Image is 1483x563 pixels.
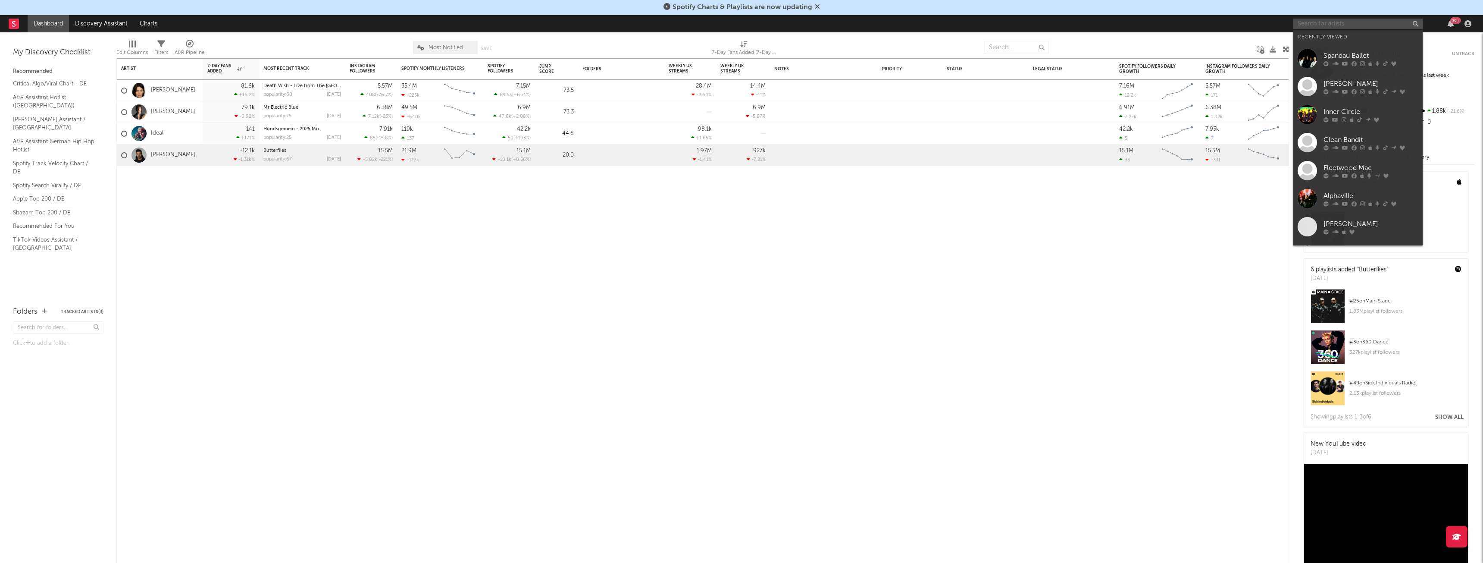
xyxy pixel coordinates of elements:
div: ( ) [364,135,393,141]
div: 49.5M [401,105,417,110]
div: Artist [121,66,186,71]
button: Tracked Artists(4) [61,310,103,314]
div: 79.1k [241,105,255,110]
input: Search... [984,41,1049,54]
svg: Chart title [1158,80,1197,101]
a: Hundsgemein - 2025 Mix [263,127,320,132]
span: -21.6 % [1446,109,1464,114]
div: 35.4M [401,83,417,89]
div: Spandau Ballet [1323,50,1418,61]
div: 2.13k playlist followers [1349,388,1461,399]
div: 119k [401,126,413,132]
a: [PERSON_NAME] [151,151,195,159]
a: #3on360 Dance327kplaylist followers [1304,330,1468,371]
button: 99+ [1448,20,1454,27]
div: Alphaville [1323,191,1418,201]
span: Spotify Charts & Playlists are now updating [673,4,812,11]
div: Spotify Followers [488,63,518,74]
svg: Chart title [440,80,479,101]
div: ( ) [502,135,531,141]
div: 15.5M [378,148,393,154]
a: Death Wish - Live from The [GEOGRAPHIC_DATA] [263,84,375,88]
div: 1.97M [697,148,712,154]
a: Spotify Search Virality / DE [13,181,95,190]
svg: Chart title [1244,80,1283,101]
div: Folders [582,66,647,72]
div: 7 [1205,135,1214,141]
div: My Discovery Checklist [13,47,103,58]
div: 1.88k [1417,106,1474,117]
span: Most Notified [429,45,463,50]
span: +6.71 % [513,93,529,98]
div: 1.83M playlist followers [1349,306,1461,317]
div: Jump Score [539,64,561,74]
span: 408 [366,93,375,98]
div: # 25 on Main Stage [1349,296,1461,306]
div: 1.02k [1205,114,1223,120]
a: Charts [134,15,163,32]
a: TikTok Videos Assistant / [GEOGRAPHIC_DATA] [13,235,95,253]
div: Click to add a folder. [13,338,103,349]
div: Instagram Followers [350,63,380,74]
a: Shazam Top 200 / DE [13,208,95,217]
div: [DATE] [1311,274,1388,283]
div: +171 % [236,135,255,141]
div: Folders [13,307,38,317]
span: -5.82k [363,157,377,162]
button: Show All [1435,415,1464,420]
span: +0.56 % [513,157,529,162]
div: [DATE] [1311,449,1367,457]
div: Fleetwood Mac [1323,163,1418,173]
div: -7.21 % [747,157,766,162]
a: #25onMain Stage1.83Mplaylist followers [1304,289,1468,330]
a: Clean Bandit [1293,129,1423,157]
a: Mr Electric Blue [263,105,298,110]
span: Weekly UK Streams [720,63,753,74]
div: Spotify Monthly Listeners [401,66,466,71]
a: Spandau Ballet [1293,44,1423,72]
div: # 3 on 360 Dance [1349,337,1461,347]
div: Hundsgemein - 2025 Mix [263,127,341,132]
svg: Chart title [1158,145,1197,166]
div: 73.5 [539,85,574,96]
a: [PERSON_NAME] [151,108,195,116]
a: Fleetwood Mac [1293,157,1423,185]
div: -225k [401,92,419,98]
div: 6 playlists added [1311,265,1388,274]
div: -0.92 % [235,113,255,119]
div: Recently Viewed [1298,32,1418,42]
span: +193 % [515,136,529,141]
svg: Chart title [1244,145,1283,166]
a: Inner Circle [1293,101,1423,129]
div: 927k [753,148,766,154]
span: +2.08 % [513,114,529,119]
div: -1.31k % [234,157,255,162]
div: 15.1M [516,148,531,154]
a: [PERSON_NAME] Assistant / [GEOGRAPHIC_DATA] [13,115,95,132]
svg: Chart title [440,123,479,145]
div: -331 [1205,157,1220,163]
div: 33 [1119,157,1130,163]
div: 6.9M [753,105,766,110]
div: Recommended [13,66,103,77]
div: +16.2 % [234,92,255,98]
span: -221 % [379,157,391,162]
div: A&R Pipeline [175,37,205,62]
a: A&R Assistant German Hip Hop Hotlist [13,137,95,154]
div: 5.57M [1205,83,1220,89]
div: 5.57M [378,83,393,89]
div: 7.27k [1119,114,1136,120]
span: 47.6k [499,114,511,119]
div: ( ) [492,157,531,162]
div: -640k [401,114,421,120]
div: 15.1M [1119,148,1133,154]
div: -12.1k [240,148,255,154]
span: -10.1k [498,157,511,162]
div: 7.15M [516,83,531,89]
div: -5.87 % [746,113,766,119]
button: Untrack [1452,50,1474,58]
span: 50 [508,136,513,141]
svg: Chart title [440,145,479,166]
div: Showing playlist s 1- 3 of 6 [1311,412,1371,422]
input: Search for artists [1293,19,1423,29]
